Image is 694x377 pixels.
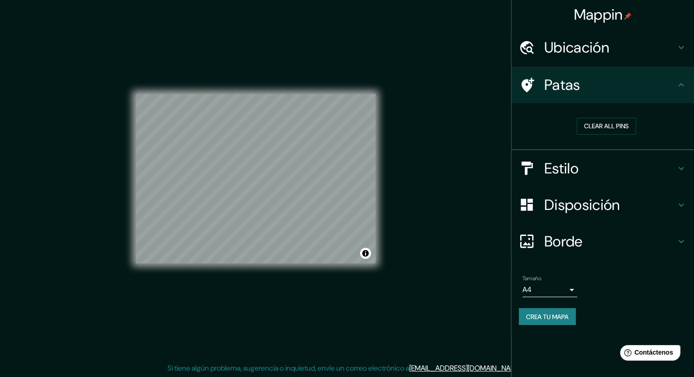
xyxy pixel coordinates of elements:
button: Clear all pins [577,118,636,135]
font: Patas [544,75,580,94]
font: Mappin [574,5,623,24]
a: [EMAIL_ADDRESS][DOMAIN_NAME] [409,363,522,373]
div: A4 [522,283,577,297]
font: Disposición [544,195,620,215]
font: A4 [522,285,532,294]
font: Si tiene algún problema, sugerencia o inquietud, envíe un correo electrónico a [167,363,409,373]
button: Activar o desactivar atribución [360,248,371,259]
font: Estilo [544,159,579,178]
iframe: Lanzador de widgets de ayuda [613,341,684,367]
div: Patas [511,67,694,103]
div: Estilo [511,150,694,187]
canvas: Mapa [136,94,376,263]
font: Tamaño [522,275,541,282]
div: Ubicación [511,29,694,66]
div: Borde [511,223,694,260]
font: Ubicación [544,38,609,57]
div: Disposición [511,187,694,223]
img: pin-icon.png [624,12,631,20]
font: Borde [544,232,583,251]
button: Crea tu mapa [519,308,576,325]
font: Crea tu mapa [526,313,569,321]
